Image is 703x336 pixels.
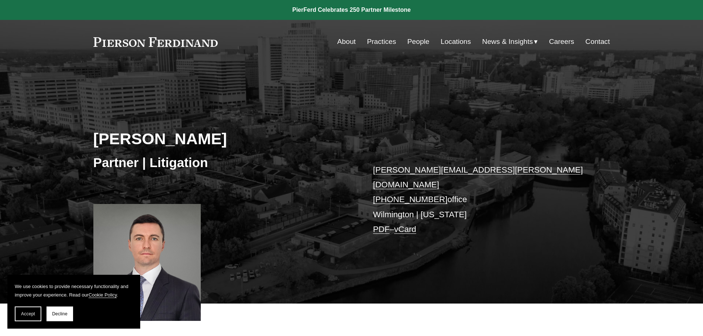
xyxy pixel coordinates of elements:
a: folder dropdown [482,35,538,49]
h3: Partner | Litigation [93,155,352,171]
button: Decline [46,306,73,321]
a: Careers [549,35,574,49]
span: Decline [52,311,68,316]
a: People [407,35,430,49]
a: Cookie Policy [89,292,117,298]
button: Accept [15,306,41,321]
a: vCard [394,225,416,234]
a: Locations [441,35,471,49]
a: Contact [585,35,610,49]
h2: [PERSON_NAME] [93,129,352,148]
span: Accept [21,311,35,316]
a: About [337,35,356,49]
a: PDF [373,225,390,234]
section: Cookie banner [7,275,140,329]
a: [PHONE_NUMBER] [373,195,448,204]
a: Practices [367,35,396,49]
p: We use cookies to provide necessary functionality and improve your experience. Read our . [15,282,133,299]
a: [PERSON_NAME][EMAIL_ADDRESS][PERSON_NAME][DOMAIN_NAME] [373,165,583,189]
span: News & Insights [482,35,533,48]
p: office Wilmington | [US_STATE] – [373,163,588,237]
